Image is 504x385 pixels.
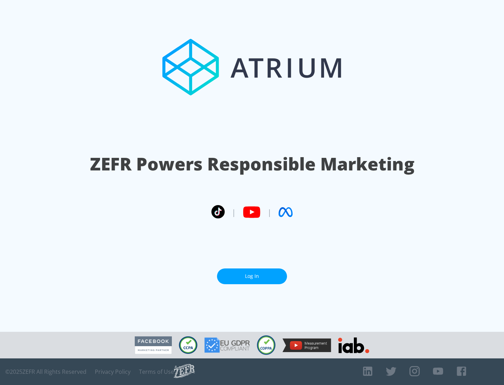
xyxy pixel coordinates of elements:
span: | [267,207,272,217]
img: Facebook Marketing Partner [135,336,172,354]
span: | [232,207,236,217]
h1: ZEFR Powers Responsible Marketing [90,152,414,176]
img: COPPA Compliant [257,335,275,355]
a: Log In [217,268,287,284]
img: GDPR Compliant [204,337,250,353]
a: Terms of Use [139,368,174,375]
img: IAB [338,337,369,353]
span: © 2025 ZEFR All Rights Reserved [5,368,86,375]
img: CCPA Compliant [179,336,197,354]
img: YouTube Measurement Program [282,338,331,352]
a: Privacy Policy [95,368,131,375]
